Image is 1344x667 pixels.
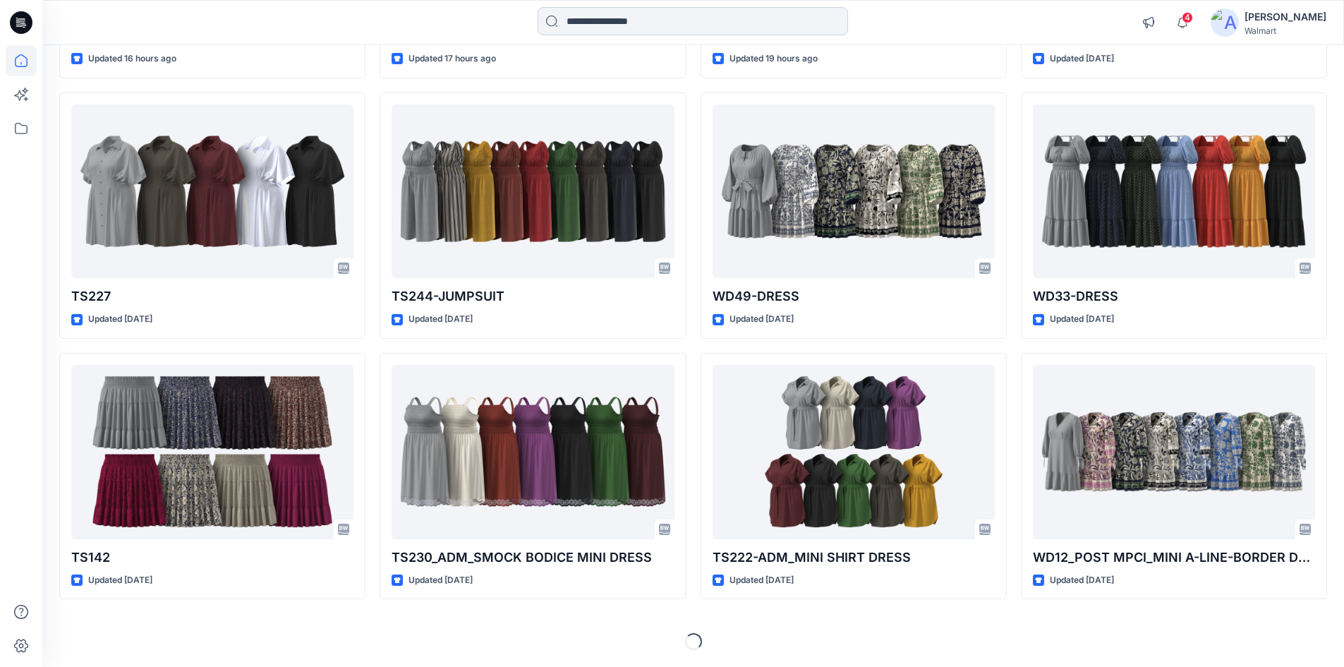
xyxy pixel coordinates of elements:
p: WD33-DRESS [1033,287,1315,306]
a: TS142 [71,365,353,539]
p: Updated 19 hours ago [729,52,818,66]
span: 4 [1182,12,1193,23]
a: TS244-JUMPSUIT [392,104,674,279]
div: [PERSON_NAME] [1245,8,1326,25]
p: Updated 17 hours ago [408,52,496,66]
a: WD49-DRESS [713,104,995,279]
div: Walmart [1245,25,1326,36]
p: TS142 [71,548,353,567]
p: Updated [DATE] [729,573,794,588]
p: Updated [DATE] [408,312,473,327]
img: avatar [1211,8,1239,37]
p: Updated 16 hours ago [88,52,176,66]
p: Updated [DATE] [1050,52,1114,66]
p: Updated [DATE] [88,312,152,327]
p: Updated [DATE] [408,573,473,588]
a: WD12_POST MPCI_MINI A-LINE-BORDER DRESS [1033,365,1315,539]
a: TS227 [71,104,353,279]
p: Updated [DATE] [729,312,794,327]
a: WD33-DRESS [1033,104,1315,279]
p: Updated [DATE] [88,573,152,588]
p: TS222-ADM_MINI SHIRT DRESS [713,548,995,567]
p: TS227 [71,287,353,306]
p: Updated [DATE] [1050,312,1114,327]
p: WD12_POST MPCI_MINI A-LINE-BORDER DRESS [1033,548,1315,567]
p: TS230_ADM_SMOCK BODICE MINI DRESS [392,548,674,567]
p: TS244-JUMPSUIT [392,287,674,306]
p: Updated [DATE] [1050,573,1114,588]
p: WD49-DRESS [713,287,995,306]
a: TS230_ADM_SMOCK BODICE MINI DRESS [392,365,674,539]
a: TS222-ADM_MINI SHIRT DRESS [713,365,995,539]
